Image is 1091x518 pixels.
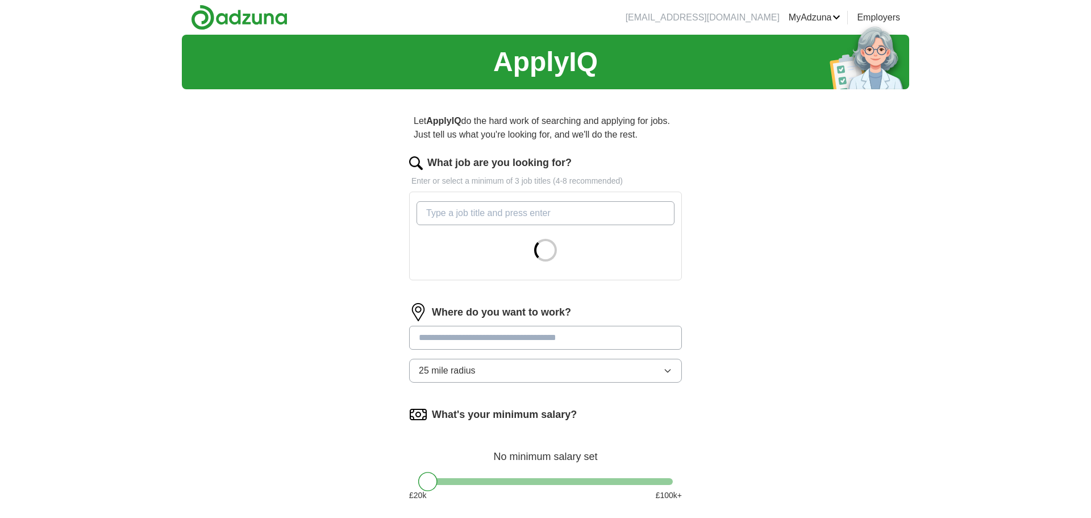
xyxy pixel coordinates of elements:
label: What job are you looking for? [427,155,572,171]
div: No minimum salary set [409,437,682,465]
img: location.png [409,303,427,321]
a: MyAdzuna [789,11,841,24]
span: £ 100 k+ [656,490,682,502]
li: [EMAIL_ADDRESS][DOMAIN_NAME] [626,11,780,24]
input: Type a job title and press enter [417,201,674,225]
img: search.png [409,156,423,170]
p: Let do the hard work of searching and applying for jobs. Just tell us what you're looking for, an... [409,110,682,146]
button: 25 mile radius [409,359,682,383]
span: 25 mile radius [419,364,476,378]
label: What's your minimum salary? [432,407,577,422]
h1: ApplyIQ [493,42,598,82]
a: Employers [857,11,900,24]
p: Enter or select a minimum of 3 job titles (4-8 recommended) [409,175,682,187]
img: salary.png [409,405,427,424]
label: Where do you want to work? [432,305,571,320]
span: £ 20 k [409,490,426,502]
strong: ApplyIQ [426,116,461,126]
img: Adzuna logo [191,5,288,30]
